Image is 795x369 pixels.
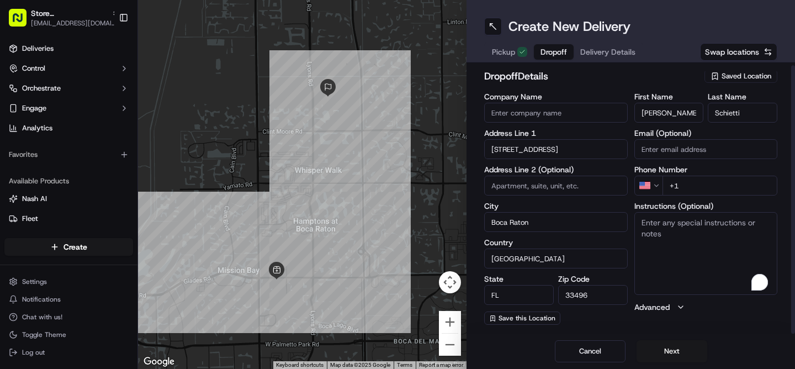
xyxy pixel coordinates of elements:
[4,99,133,117] button: Engage
[22,295,61,304] span: Notifications
[11,11,33,33] img: Nash
[484,103,628,123] input: Enter company name
[4,345,133,360] button: Log out
[499,314,555,323] span: Save this Location
[580,46,635,57] span: Delivery Details
[4,4,114,31] button: Store [GEOGRAPHIC_DATA] (Just Salad)[EMAIL_ADDRESS][DOMAIN_NAME]
[188,109,201,122] button: Start new chat
[11,161,20,170] div: 📗
[31,8,107,19] button: Store [GEOGRAPHIC_DATA] (Just Salad)
[4,309,133,325] button: Chat with us!
[634,302,778,313] button: Advanced
[419,362,463,368] a: Report a map error
[484,166,628,173] label: Address Line 2 (Optional)
[22,348,45,357] span: Log out
[11,44,201,62] p: Welcome 👋
[9,194,129,204] a: Nash AI
[4,60,133,77] button: Control
[4,172,133,190] div: Available Products
[4,274,133,289] button: Settings
[22,313,62,321] span: Chat with us!
[22,64,45,73] span: Control
[31,19,119,28] button: [EMAIL_ADDRESS][DOMAIN_NAME]
[484,139,628,159] input: Enter address
[722,71,771,81] span: Saved Location
[89,156,182,176] a: 💻API Documentation
[700,43,777,61] button: Swap locations
[22,330,66,339] span: Toggle Theme
[276,361,324,369] button: Keyboard shortcuts
[484,312,560,325] button: Save this Location
[484,285,554,305] input: Enter state
[540,46,567,57] span: Dropoff
[330,362,390,368] span: Map data ©2025 Google
[4,238,133,256] button: Create
[4,146,133,164] div: Favorites
[63,241,87,252] span: Create
[484,93,628,101] label: Company Name
[637,340,707,362] button: Next
[7,156,89,176] a: 📗Knowledge Base
[104,160,177,171] span: API Documentation
[484,249,628,268] input: Enter country
[634,202,778,210] label: Instructions (Optional)
[141,355,177,369] img: Google
[484,275,554,283] label: State
[78,187,134,196] a: Powered byPylon
[558,275,628,283] label: Zip Code
[93,161,102,170] div: 💻
[508,18,630,35] h1: Create New Delivery
[484,176,628,196] input: Apartment, suite, unit, etc.
[29,71,199,83] input: Got a question? Start typing here...
[558,285,628,305] input: Enter zip code
[555,340,626,362] button: Cancel
[634,103,704,123] input: Enter first name
[492,46,515,57] span: Pickup
[22,44,54,54] span: Deliveries
[11,106,31,125] img: 1736555255976-a54dd68f-1ca7-489b-9aae-adbdc363a1c4
[9,214,129,224] a: Fleet
[4,292,133,307] button: Notifications
[4,119,133,137] a: Analytics
[439,311,461,333] button: Zoom in
[141,355,177,369] a: Open this area in Google Maps (opens a new window)
[705,46,759,57] span: Swap locations
[22,160,84,171] span: Knowledge Base
[484,202,628,210] label: City
[22,194,47,204] span: Nash AI
[484,212,628,232] input: Enter city
[439,334,461,356] button: Zoom out
[22,83,61,93] span: Orchestrate
[38,106,181,117] div: Start new chat
[634,93,704,101] label: First Name
[484,129,628,137] label: Address Line 1
[704,68,777,84] button: Saved Location
[634,129,778,137] label: Email (Optional)
[38,117,140,125] div: We're available if you need us!
[708,103,777,123] input: Enter last name
[22,103,46,113] span: Engage
[634,302,670,313] label: Advanced
[397,362,412,368] a: Terms (opens in new tab)
[4,210,133,228] button: Fleet
[22,214,38,224] span: Fleet
[662,176,778,196] input: Enter phone number
[708,93,777,101] label: Last Name
[22,123,52,133] span: Analytics
[634,139,778,159] input: Enter email address
[22,277,47,286] span: Settings
[634,166,778,173] label: Phone Number
[4,190,133,208] button: Nash AI
[634,212,778,295] textarea: To enrich screen reader interactions, please activate Accessibility in Grammarly extension settings
[484,68,698,84] h2: dropoff Details
[4,327,133,342] button: Toggle Theme
[484,239,628,246] label: Country
[4,80,133,97] button: Orchestrate
[4,40,133,57] a: Deliveries
[110,187,134,196] span: Pylon
[439,271,461,293] button: Map camera controls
